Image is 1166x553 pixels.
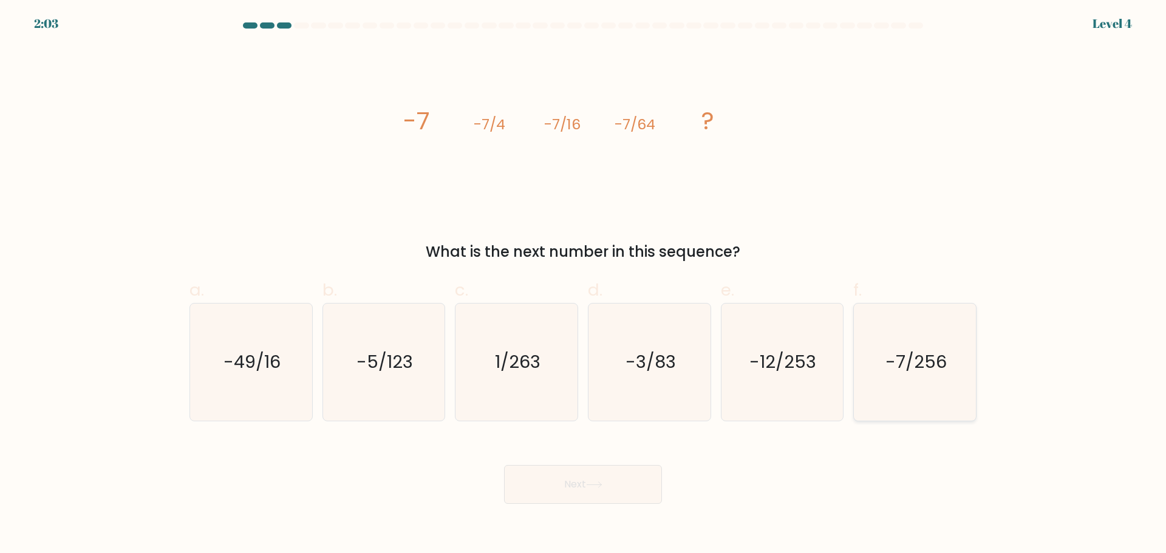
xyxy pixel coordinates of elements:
[721,278,734,302] span: e.
[885,350,947,374] text: -7/256
[588,278,602,302] span: d.
[356,350,413,374] text: -5/123
[322,278,337,302] span: b.
[750,350,817,374] text: -12/253
[544,114,581,134] tspan: -7/16
[34,15,58,33] div: 2:03
[1093,15,1132,33] div: Level 4
[197,241,969,263] div: What is the next number in this sequence?
[702,104,715,138] tspan: ?
[853,278,862,302] span: f.
[223,350,281,374] text: -49/16
[626,350,676,374] text: -3/83
[504,465,662,504] button: Next
[189,278,204,302] span: a.
[455,278,468,302] span: c.
[403,104,430,138] tspan: -7
[495,350,540,374] text: 1/263
[474,114,505,134] tspan: -7/4
[615,114,656,134] tspan: -7/64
